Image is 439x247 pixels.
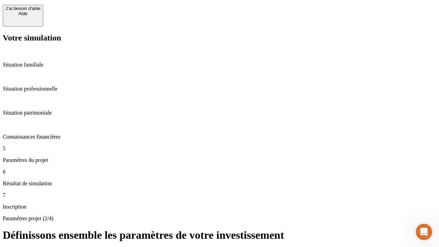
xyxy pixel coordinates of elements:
iframe: Intercom live chat [416,224,432,240]
p: Résultat de simulation [3,180,436,187]
p: Connaissances financières [3,134,436,140]
p: Inscription [3,204,436,210]
div: Aide [5,11,40,16]
button: J’ai besoin d'aideAide [3,5,43,26]
p: Situation professionnelle [3,86,436,92]
p: Paramètres du projet [3,157,436,163]
h2: Votre simulation [3,33,436,43]
p: Situation familiale [3,62,436,68]
p: Situation patrimoniale [3,110,436,116]
p: 7 [3,192,436,198]
p: 5 [3,145,436,152]
p: 6 [3,169,436,175]
p: Paramètres projet (2/4) [3,215,436,222]
h1: Définissons ensemble les paramètres de votre investissement [3,229,436,242]
div: J’ai besoin d'aide [5,6,40,11]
